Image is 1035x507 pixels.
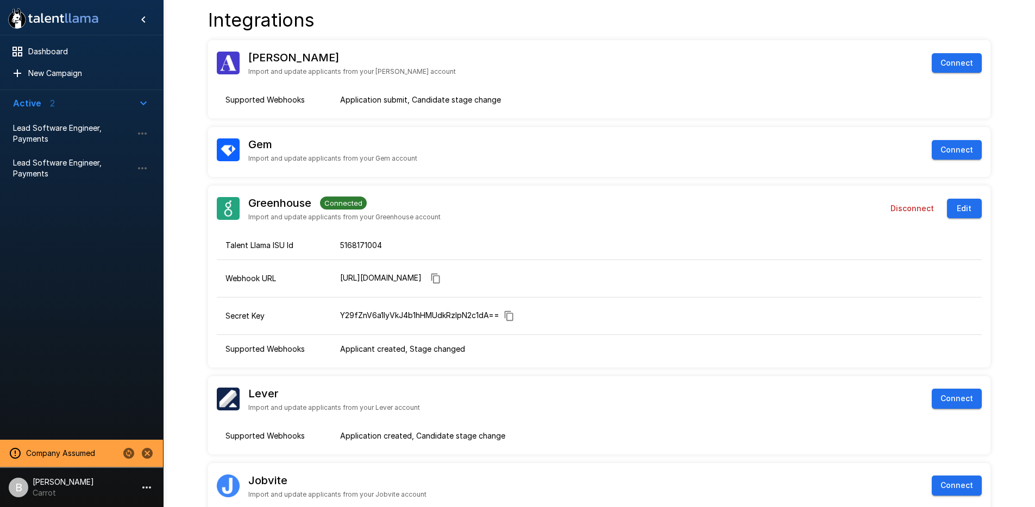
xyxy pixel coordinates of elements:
td: Secret Key [217,297,331,334]
button: Connect [932,140,982,160]
td: Application created, Candidate stage change [331,422,982,450]
button: Connect [932,53,982,73]
h6: Jobvite [248,472,287,489]
h6: Gem [248,136,272,153]
img: ashbyhq_logo.jpeg [217,52,240,74]
span: Import and update applicants from your Gem account [248,153,417,164]
td: Supported Webhooks [217,334,331,363]
td: Talent Llama ISU Id [217,231,331,260]
td: Webhook URL [217,259,331,297]
button: Disconnect [886,199,938,219]
img: greenhouse_logo.jpeg [217,197,240,220]
td: Supported Webhooks [217,86,331,114]
h6: [PERSON_NAME] [248,49,339,66]
span: Import and update applicants from your Lever account [248,402,420,413]
span: Connected [320,199,367,207]
td: Application submit, Candidate stage change [331,86,982,114]
span: Import and update applicants from your Greenhouse account [248,212,441,223]
td: Y29fZnV6a1IyVkJ4b1hHMUdkRzlpN2c1dA== [331,297,982,334]
td: Supported Webhooks [217,422,331,450]
td: Applicant created, Stage changed [331,334,982,363]
h6: Lever [248,385,278,402]
button: Connect [932,389,982,409]
span: Import and update applicants from your Jobvite account [248,489,426,500]
h4: Integrations [208,9,990,31]
img: jobvite_logo.png [217,474,240,497]
button: Edit [947,199,982,219]
img: gem_logo.jpg [217,138,240,161]
h6: Greenhouse [248,194,311,212]
span: Import and update applicants from your [PERSON_NAME] account [248,66,456,77]
td: 5168171004 [331,231,982,260]
td: [URL][DOMAIN_NAME] [331,259,982,297]
img: lever_logo.png [217,388,240,410]
button: Connect [932,476,982,496]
